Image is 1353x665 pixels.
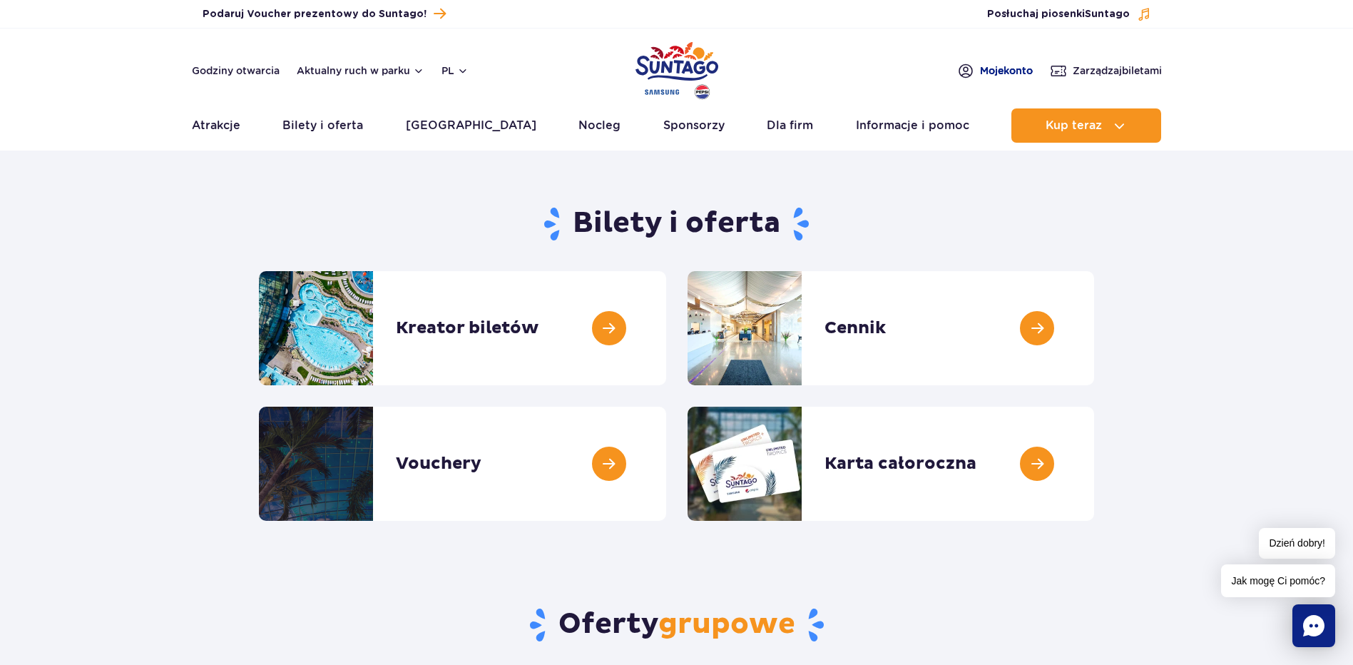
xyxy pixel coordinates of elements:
a: Zarządzajbiletami [1050,62,1162,79]
button: pl [441,64,469,78]
a: Nocleg [578,108,621,143]
span: grupowe [658,606,795,642]
span: Moje konto [980,64,1033,78]
span: Suntago [1085,9,1130,19]
button: Posłuchaj piosenkiSuntago [987,7,1151,21]
a: Sponsorzy [663,108,725,143]
span: Kup teraz [1046,119,1102,132]
a: Bilety i oferta [282,108,363,143]
a: Atrakcje [192,108,240,143]
a: Park of Poland [635,36,718,101]
span: Zarządzaj biletami [1073,64,1162,78]
a: Dla firm [767,108,813,143]
button: Aktualny ruch w parku [297,65,424,76]
a: [GEOGRAPHIC_DATA] [406,108,536,143]
span: Dzień dobry! [1259,528,1335,559]
button: Kup teraz [1011,108,1161,143]
a: Podaruj Voucher prezentowy do Suntago! [203,4,446,24]
span: Posłuchaj piosenki [987,7,1130,21]
h1: Bilety i oferta [259,205,1094,243]
a: Godziny otwarcia [192,64,280,78]
div: Chat [1292,604,1335,647]
h2: Oferty [259,606,1094,644]
span: Jak mogę Ci pomóc? [1221,564,1335,597]
a: Informacje i pomoc [856,108,969,143]
a: Mojekonto [957,62,1033,79]
span: Podaruj Voucher prezentowy do Suntago! [203,7,427,21]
